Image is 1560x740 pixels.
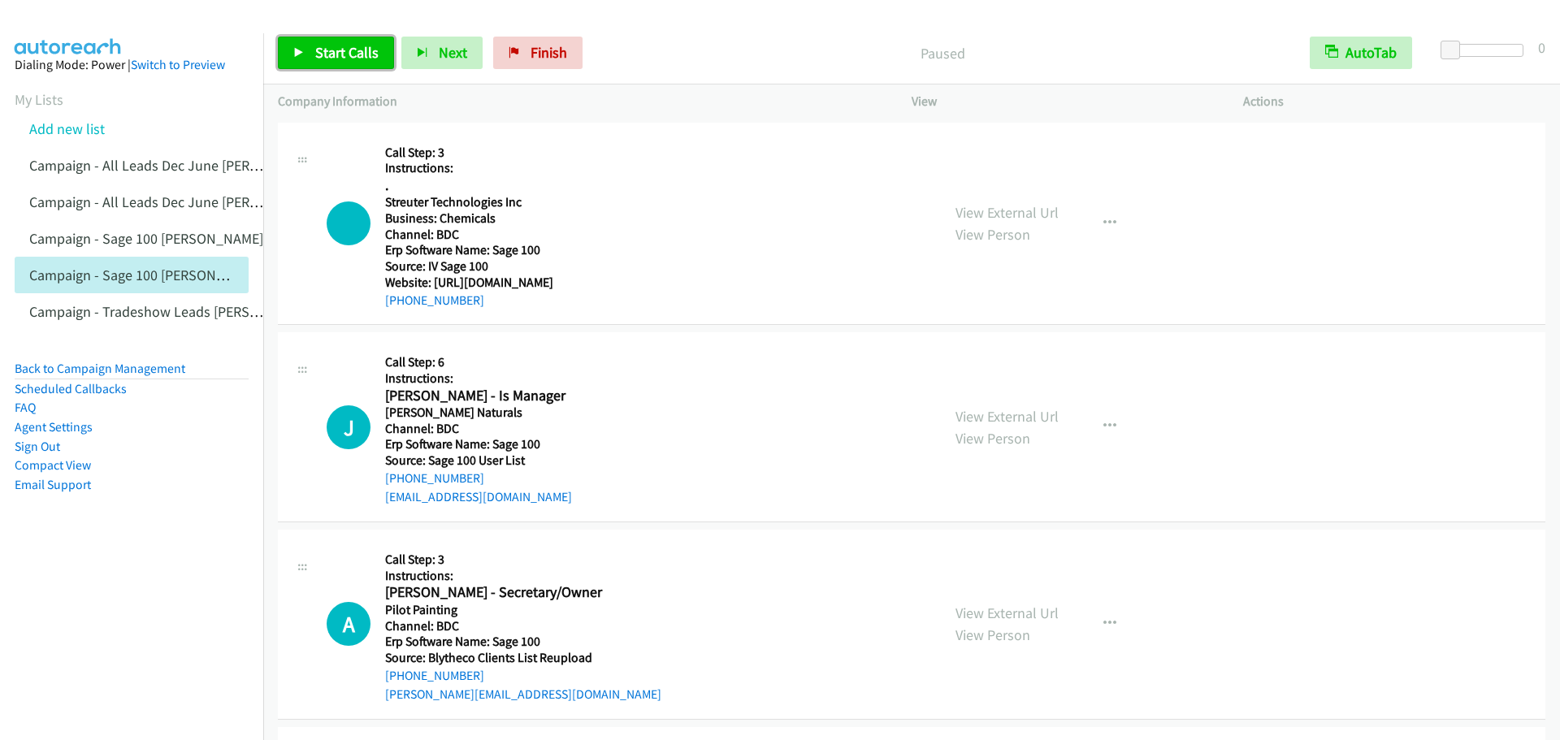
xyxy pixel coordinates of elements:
[385,160,619,176] h5: Instructions:
[327,405,370,449] h1: J
[15,457,91,473] a: Compact View
[955,429,1030,448] a: View Person
[327,602,370,646] div: The call is yet to be attempted
[385,686,661,702] a: [PERSON_NAME][EMAIL_ADDRESS][DOMAIN_NAME]
[1310,37,1412,69] button: AutoTab
[131,57,225,72] a: Switch to Preview
[29,119,105,138] a: Add new list
[15,419,93,435] a: Agent Settings
[401,37,483,69] button: Next
[385,227,619,243] h5: Channel: BDC
[29,266,310,284] a: Campaign - Sage 100 [PERSON_NAME] Cloned
[1538,37,1545,58] div: 0
[385,489,572,504] a: [EMAIL_ADDRESS][DOMAIN_NAME]
[385,470,484,486] a: [PHONE_NUMBER]
[385,145,619,161] h5: Call Step: 3
[385,602,661,618] h5: Pilot Painting
[604,42,1280,64] p: Paused
[955,625,1030,644] a: View Person
[29,193,371,211] a: Campaign - All Leads Dec June [PERSON_NAME] Cloned
[439,43,467,62] span: Next
[385,583,619,602] h2: [PERSON_NAME] - Secretary/Owner
[15,55,249,75] div: Dialing Mode: Power |
[327,201,370,245] div: The call is yet to be attempted
[385,242,619,258] h5: Erp Software Name: Sage 100
[15,439,60,454] a: Sign Out
[385,452,619,469] h5: Source: Sage 100 User List
[385,650,661,666] h5: Source: Blytheco Clients List Reupload
[29,302,363,321] a: Campaign - Tradeshow Leads [PERSON_NAME] Cloned
[385,387,619,405] h2: [PERSON_NAME] - Is Manager
[912,92,1214,111] p: View
[955,604,1059,622] a: View External Url
[385,405,619,421] h5: [PERSON_NAME] Naturals
[29,229,263,248] a: Campaign - Sage 100 [PERSON_NAME]
[29,156,324,175] a: Campaign - All Leads Dec June [PERSON_NAME]
[15,90,63,109] a: My Lists
[327,405,370,449] div: The call is yet to be attempted
[385,258,619,275] h5: Source: IV Sage 100
[327,602,370,646] h1: A
[1449,44,1523,57] div: Delay between calls (in seconds)
[15,400,36,415] a: FAQ
[1243,92,1545,111] p: Actions
[385,552,661,568] h5: Call Step: 3
[531,43,567,62] span: Finish
[278,37,394,69] a: Start Calls
[955,225,1030,244] a: View Person
[385,568,661,584] h5: Instructions:
[15,381,127,396] a: Scheduled Callbacks
[385,421,619,437] h5: Channel: BDC
[15,361,185,376] a: Back to Campaign Management
[385,668,484,683] a: [PHONE_NUMBER]
[385,194,619,210] h5: Streuter Technologies Inc
[385,436,619,452] h5: Erp Software Name: Sage 100
[385,210,619,227] h5: Business: Chemicals
[385,370,619,387] h5: Instructions:
[15,477,91,492] a: Email Support
[315,43,379,62] span: Start Calls
[955,407,1059,426] a: View External Url
[385,354,619,370] h5: Call Step: 6
[385,275,619,291] h5: Website: [URL][DOMAIN_NAME]
[385,618,661,634] h5: Channel: BDC
[385,292,484,308] a: [PHONE_NUMBER]
[955,203,1059,222] a: View External Url
[385,176,619,195] h2: .
[278,92,882,111] p: Company Information
[385,634,661,650] h5: Erp Software Name: Sage 100
[493,37,583,69] a: Finish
